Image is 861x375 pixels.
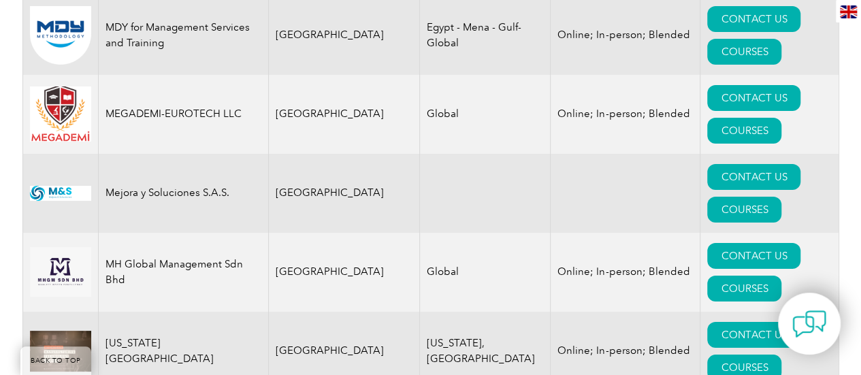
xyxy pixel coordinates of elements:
img: 4b5e6ceb-3e6f-eb11-a812-00224815377e-logo.jpg [30,331,91,372]
td: [GEOGRAPHIC_DATA] [268,233,420,312]
a: COURSES [707,197,781,223]
td: Global [420,233,551,312]
td: Mejora y Soluciones S.A.S. [98,154,268,233]
a: COURSES [707,276,781,301]
a: COURSES [707,118,781,144]
a: BACK TO TOP [20,346,91,375]
td: [GEOGRAPHIC_DATA] [268,75,420,154]
img: 6f718c37-9d51-ea11-a813-000d3ae11abd-logo.png [30,86,91,142]
td: [GEOGRAPHIC_DATA] [268,154,420,233]
a: CONTACT US [707,322,800,348]
td: Global [420,75,551,154]
a: CONTACT US [707,85,800,111]
a: CONTACT US [707,243,800,269]
img: en [840,5,857,18]
a: CONTACT US [707,6,800,32]
img: contact-chat.png [792,307,826,341]
img: 20f5aa14-88a6-ee11-be37-00224898ad00-logo.png [30,6,91,65]
td: Online; In-person; Blended [551,233,700,312]
img: c58f6375-d72a-f011-8c4d-00224891ba56-logo.jpg [30,186,91,201]
img: 54f63d3f-b34d-ef11-a316-002248944286-logo.jpg [30,247,91,296]
td: Online; In-person; Blended [551,75,700,154]
td: MEGADEMI-EUROTECH LLC [98,75,268,154]
a: CONTACT US [707,164,800,190]
td: MH Global Management Sdn Bhd [98,233,268,312]
a: COURSES [707,39,781,65]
